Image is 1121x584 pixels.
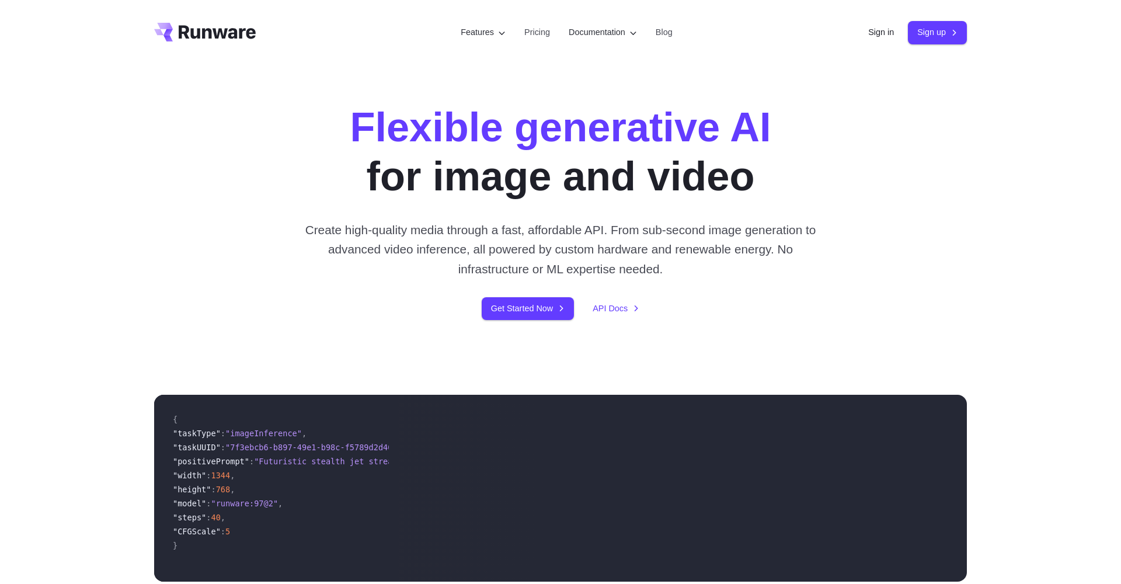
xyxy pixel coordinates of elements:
[301,220,821,279] p: Create high-quality media through a fast, affordable API. From sub-second image generation to adv...
[206,471,211,480] span: :
[569,26,637,39] label: Documentation
[302,429,307,438] span: ,
[350,103,771,201] h1: for image and video
[225,527,230,536] span: 5
[225,443,407,452] span: "7f3ebcb6-b897-49e1-b98c-f5789d2d40d7"
[593,302,639,315] a: API Docs
[230,471,235,480] span: ,
[173,527,221,536] span: "CFGScale"
[221,527,225,536] span: :
[211,499,278,508] span: "runware:97@2"
[211,513,220,522] span: 40
[461,26,506,39] label: Features
[225,429,302,438] span: "imageInference"
[173,471,206,480] span: "width"
[656,26,673,39] a: Blog
[278,499,283,508] span: ,
[230,485,235,494] span: ,
[154,23,256,41] a: Go to /
[211,485,215,494] span: :
[173,513,206,522] span: "steps"
[524,26,550,39] a: Pricing
[173,429,221,438] span: "taskType"
[173,541,177,550] span: }
[173,443,221,452] span: "taskUUID"
[221,513,225,522] span: ,
[868,26,894,39] a: Sign in
[211,471,230,480] span: 1344
[249,457,254,466] span: :
[221,443,225,452] span: :
[216,485,231,494] span: 768
[206,499,211,508] span: :
[482,297,574,320] a: Get Started Now
[908,21,967,44] a: Sign up
[173,499,206,508] span: "model"
[173,415,177,424] span: {
[254,457,689,466] span: "Futuristic stealth jet streaking through a neon-lit cityscape with glowing purple exhaust"
[173,485,211,494] span: "height"
[206,513,211,522] span: :
[221,429,225,438] span: :
[350,104,771,150] strong: Flexible generative AI
[173,457,249,466] span: "positivePrompt"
